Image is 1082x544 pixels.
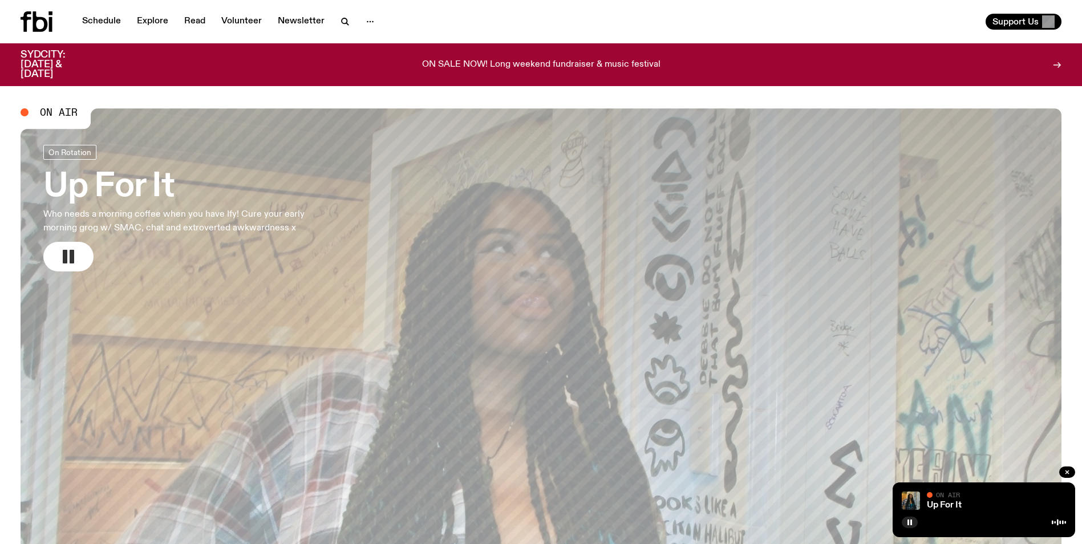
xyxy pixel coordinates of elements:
a: Explore [130,14,175,30]
a: Volunteer [214,14,269,30]
a: Read [177,14,212,30]
button: Support Us [986,14,1061,30]
a: Up For ItWho needs a morning coffee when you have Ify! Cure your early morning grog w/ SMAC, chat... [43,145,335,271]
span: Support Us [992,17,1039,27]
span: On Rotation [48,148,91,156]
p: ON SALE NOW! Long weekend fundraiser & music festival [422,60,660,70]
a: Up For It [927,501,962,510]
h3: Up For It [43,171,335,203]
a: On Rotation [43,145,96,160]
img: Ify - a Brown Skin girl with black braided twists, looking up to the side with her tongue stickin... [902,492,920,510]
span: On Air [40,107,78,117]
p: Who needs a morning coffee when you have Ify! Cure your early morning grog w/ SMAC, chat and extr... [43,208,335,235]
span: On Air [936,491,960,498]
h3: SYDCITY: [DATE] & [DATE] [21,50,94,79]
a: Schedule [75,14,128,30]
a: Newsletter [271,14,331,30]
